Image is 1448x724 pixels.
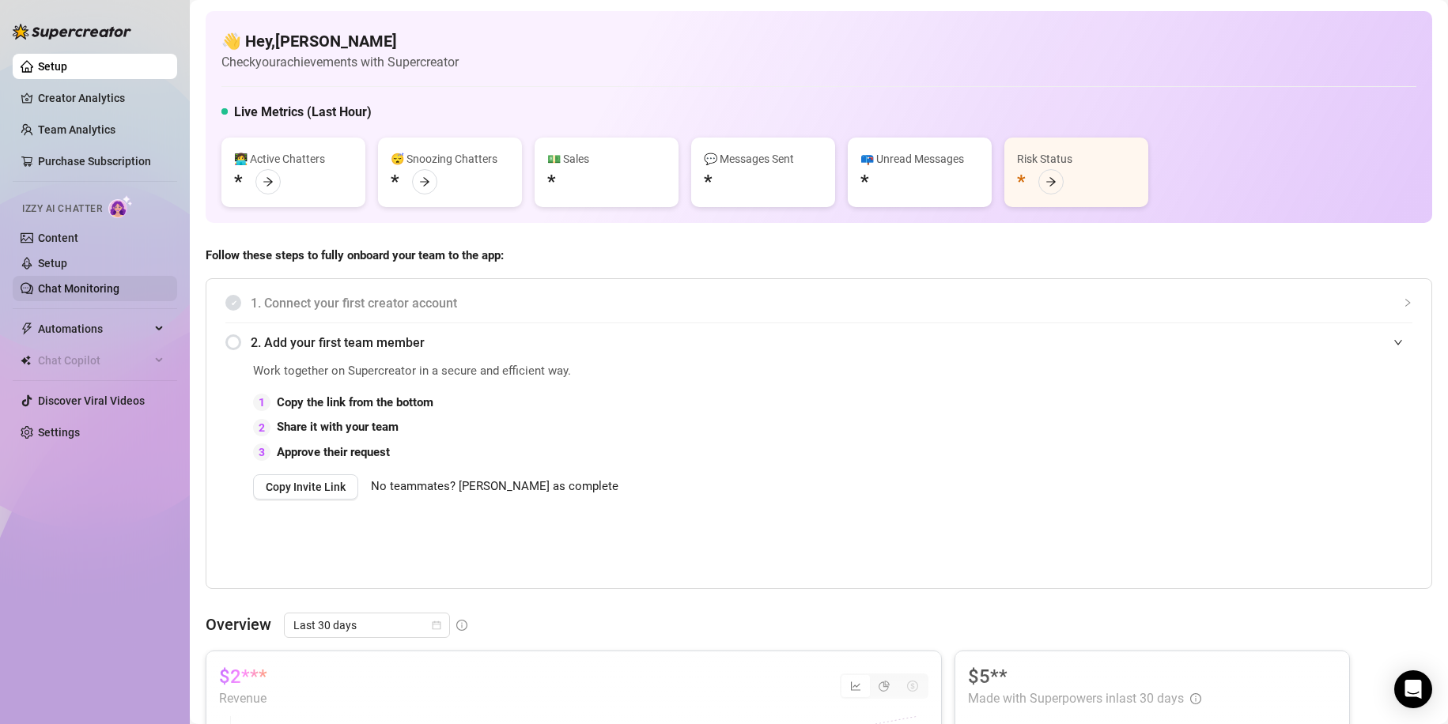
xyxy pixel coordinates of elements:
img: AI Chatter [108,195,133,218]
a: Content [38,232,78,244]
span: 2. Add your first team member [251,333,1412,353]
div: 1 [253,394,270,411]
span: expanded [1393,337,1403,347]
a: Purchase Subscription [38,155,151,168]
a: Setup [38,257,67,270]
span: No teammates? [PERSON_NAME] as complete [371,477,618,496]
div: 1. Connect your first creator account [225,284,1412,322]
button: Copy Invite Link [253,474,358,500]
article: Check your achievements with Supercreator [221,52,459,72]
div: 2 [253,419,270,436]
a: Creator Analytics [38,85,164,111]
span: Copy Invite Link [266,481,346,493]
div: Risk Status [1017,150,1136,168]
span: arrow-right [419,176,430,187]
div: 💵 Sales [547,150,666,168]
span: Work together on Supercreator in a secure and efficient way. [253,362,1057,381]
div: 💬 Messages Sent [704,150,822,168]
a: Discover Viral Videos [38,394,145,407]
h4: 👋 Hey, [PERSON_NAME] [221,30,459,52]
span: Izzy AI Chatter [22,202,102,217]
span: Last 30 days [293,613,440,637]
a: Setup [38,60,67,73]
span: 1. Connect your first creator account [251,293,1412,313]
span: collapsed [1403,298,1412,307]
iframe: Adding Team Members [1096,362,1412,564]
div: 📪 Unread Messages [860,150,979,168]
div: 3 [253,443,270,461]
a: Team Analytics [38,123,115,136]
span: Chat Copilot [38,348,150,373]
span: thunderbolt [21,322,33,335]
h5: Live Metrics (Last Hour) [234,103,372,122]
div: 2. Add your first team member [225,323,1412,362]
img: Chat Copilot [21,355,31,366]
span: calendar [432,620,441,630]
strong: Copy the link from the bottom [277,395,433,409]
span: arrow-right [263,176,274,187]
span: info-circle [456,620,467,631]
strong: Share it with your team [277,420,399,434]
span: Automations [38,316,150,341]
article: Overview [206,613,271,636]
a: Chat Monitoring [38,282,119,295]
div: 😴 Snoozing Chatters [391,150,509,168]
strong: Follow these steps to fully onboard your team to the app: [206,248,504,262]
span: arrow-right [1045,176,1057,187]
strong: Approve their request [277,445,390,459]
a: Settings [38,426,80,439]
div: 👩‍💻 Active Chatters [234,150,353,168]
img: logo-BBDzfeDw.svg [13,24,131,40]
div: Open Intercom Messenger [1394,670,1432,708]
